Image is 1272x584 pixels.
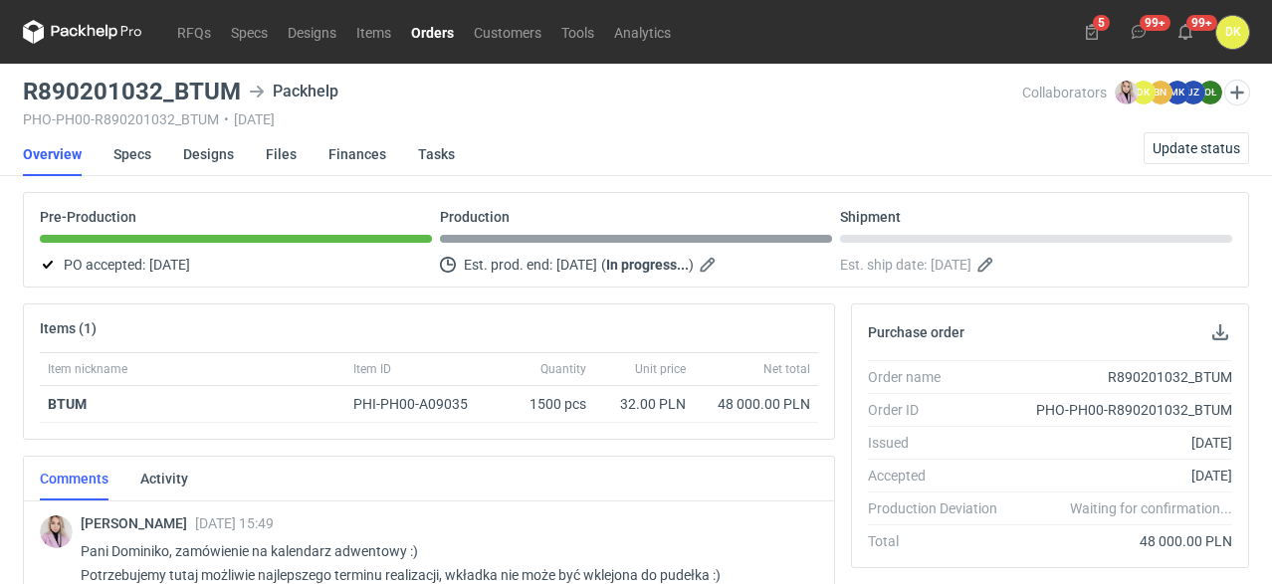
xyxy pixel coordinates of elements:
a: Comments [40,457,108,500]
svg: Packhelp Pro [23,20,142,44]
figcaption: MK [1166,81,1189,104]
div: 48 000.00 PLN [702,394,810,414]
span: Net total [763,361,810,377]
span: Item ID [353,361,391,377]
div: Total [868,531,1013,551]
div: Est. ship date: [840,253,1232,277]
img: Klaudia Wiśniewska [40,515,73,548]
img: Klaudia Wiśniewska [1115,81,1139,104]
em: ) [689,257,694,273]
a: Analytics [604,20,681,44]
a: Specs [113,132,151,176]
a: BTUM [48,396,87,412]
span: Collaborators [1022,85,1107,100]
span: [DATE] [149,253,190,277]
div: [DATE] [1013,466,1232,486]
a: Specs [221,20,278,44]
a: Orders [401,20,464,44]
a: Tools [551,20,604,44]
figcaption: BN [1149,81,1172,104]
a: Overview [23,132,82,176]
div: [DATE] [1013,433,1232,453]
div: Dominika Kaczyńska [1216,16,1249,49]
button: 99+ [1169,16,1201,48]
span: [PERSON_NAME] [81,515,195,531]
span: • [224,111,229,127]
button: 99+ [1123,16,1155,48]
button: Edit estimated shipping date [975,253,999,277]
a: Finances [328,132,386,176]
span: Unit price [635,361,686,377]
a: RFQs [167,20,221,44]
button: DK [1216,16,1249,49]
p: Production [440,209,510,225]
p: Shipment [840,209,901,225]
a: Files [266,132,297,176]
div: Packhelp [249,80,338,103]
div: 1500 pcs [495,386,594,423]
button: Update status [1144,132,1249,164]
div: PHO-PH00-R890201032_BTUM [1013,400,1232,420]
div: Accepted [868,466,1013,486]
div: Order name [868,367,1013,387]
h3: R890201032_BTUM [23,80,241,103]
figcaption: JZ [1181,81,1205,104]
div: 48 000.00 PLN [1013,531,1232,551]
div: Issued [868,433,1013,453]
button: Download PO [1208,320,1232,344]
div: Est. prod. end: [440,253,832,277]
em: Waiting for confirmation... [1070,498,1232,518]
a: Designs [278,20,346,44]
a: Customers [464,20,551,44]
button: 5 [1076,16,1108,48]
div: PO accepted: [40,253,432,277]
div: R890201032_BTUM [1013,367,1232,387]
span: [DATE] 15:49 [195,515,274,531]
span: Quantity [540,361,586,377]
span: Item nickname [48,361,127,377]
span: [DATE] [556,253,597,277]
span: [DATE] [931,253,971,277]
a: Tasks [418,132,455,176]
a: Items [346,20,401,44]
a: Designs [183,132,234,176]
figcaption: OŁ [1198,81,1222,104]
strong: In progress... [606,257,689,273]
figcaption: DK [1132,81,1156,104]
div: 32.00 PLN [602,394,686,414]
em: ( [601,257,606,273]
button: Edit collaborators [1224,80,1250,105]
a: Activity [140,457,188,500]
p: Pre-Production [40,209,136,225]
div: Order ID [868,400,1013,420]
div: PHO-PH00-R890201032_BTUM [DATE] [23,111,1022,127]
span: Update status [1153,141,1240,155]
h2: Items (1) [40,320,97,336]
h2: Purchase order [868,324,964,340]
button: Edit estimated production end date [698,253,722,277]
div: PHI-PH00-A09035 [353,394,487,414]
div: Production Deviation [868,498,1013,518]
